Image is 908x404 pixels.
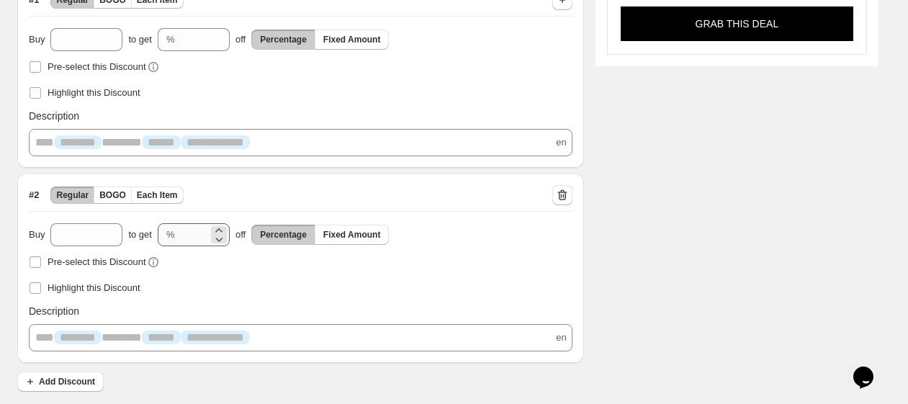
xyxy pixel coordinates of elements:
[556,331,566,345] span: en
[29,109,79,123] span: Description
[323,34,381,45] span: Fixed Amount
[315,30,390,50] button: Fixed Amount
[848,346,894,390] iframe: chat widget
[235,228,246,242] span: off
[260,229,307,241] span: Percentage
[137,189,178,201] span: Each Item
[99,189,126,201] span: BOGO
[48,87,140,98] span: Highlight this Discount
[315,225,390,245] button: Fixed Amount
[29,188,39,202] span: # 2
[29,304,79,318] span: Description
[166,228,175,242] div: %
[39,376,95,387] span: Add Discount
[128,32,152,47] span: to get
[29,32,45,47] span: Buy
[29,228,45,242] span: Buy
[235,32,246,47] span: off
[621,6,853,41] button: GRAB THIS DEAL
[94,187,132,204] button: BOGO
[251,225,315,245] button: Percentage
[251,30,315,50] button: Percentage
[17,372,104,392] button: Add Discount
[131,187,184,204] button: Each Item
[166,32,175,47] div: %
[50,187,94,204] button: Regular
[56,189,89,201] span: Regular
[48,282,140,293] span: Highlight this Discount
[48,256,146,267] span: Pre-select this Discount
[260,34,307,45] span: Percentage
[323,229,381,241] span: Fixed Amount
[556,135,566,150] span: en
[48,61,146,72] span: Pre-select this Discount
[128,228,152,242] span: to get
